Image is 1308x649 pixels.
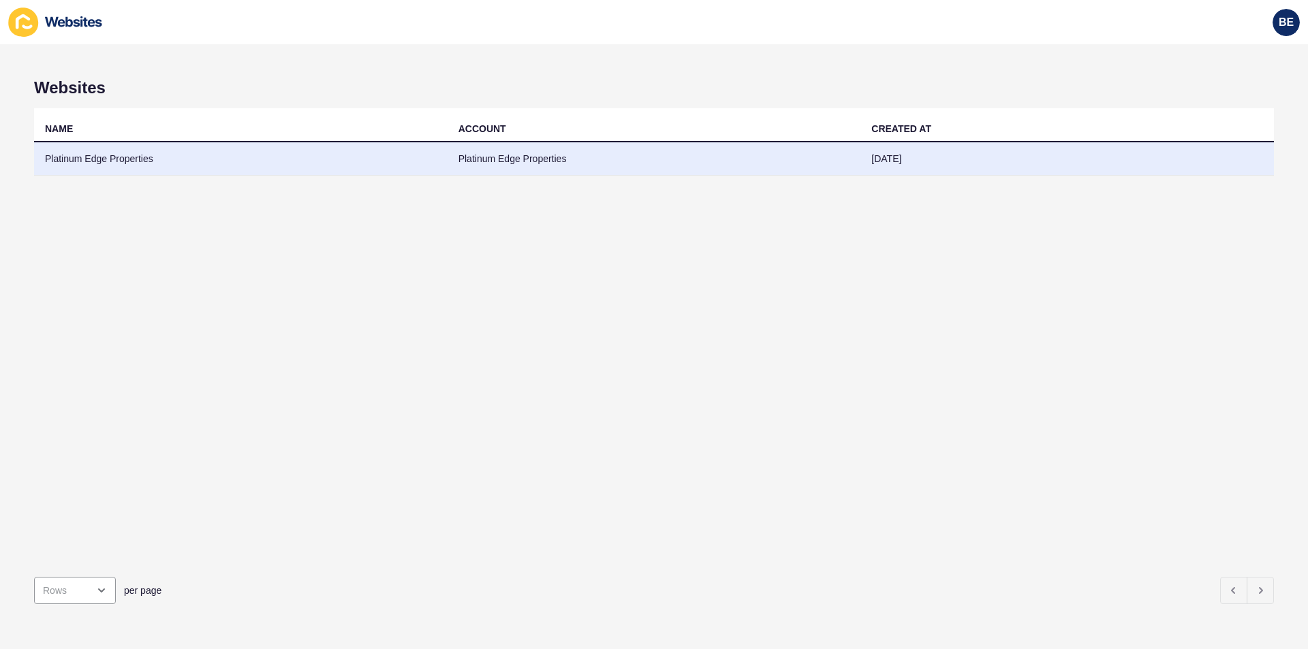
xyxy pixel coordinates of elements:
td: Platinum Edge Properties [448,142,861,176]
div: CREATED AT [871,122,931,136]
div: NAME [45,122,73,136]
td: Platinum Edge Properties [34,142,448,176]
h1: Websites [34,78,1274,97]
div: open menu [34,577,116,604]
span: BE [1279,16,1294,29]
span: per page [124,584,161,597]
div: ACCOUNT [458,122,506,136]
td: [DATE] [860,142,1274,176]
